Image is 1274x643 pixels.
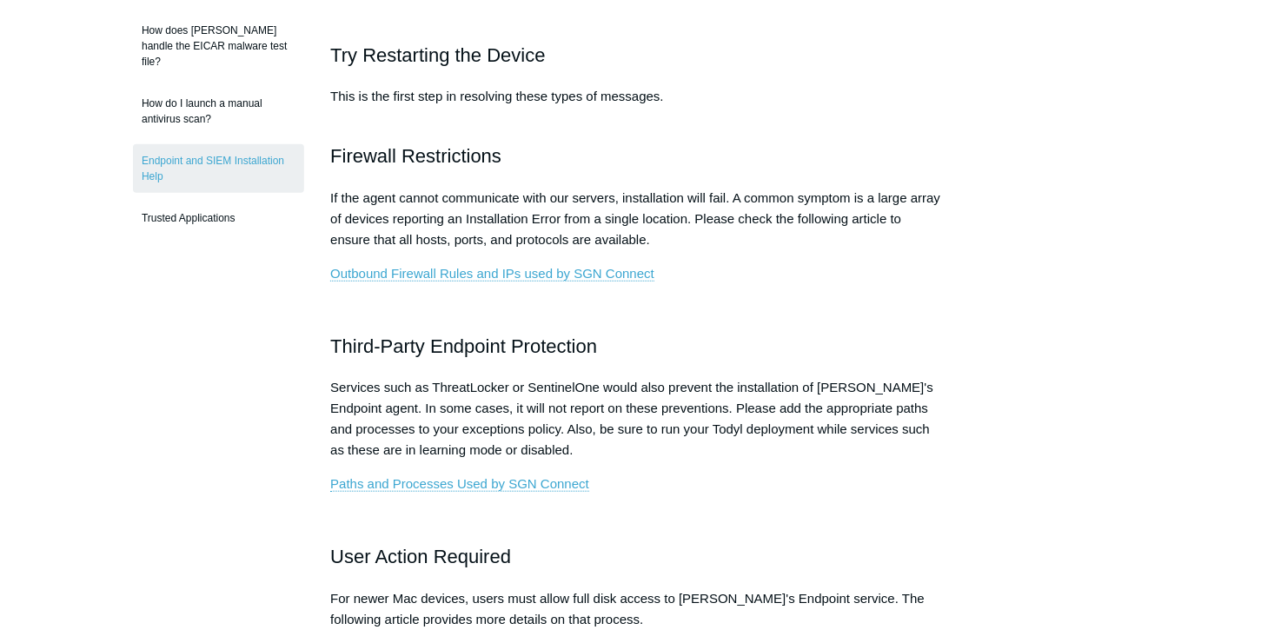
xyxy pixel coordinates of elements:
[330,188,944,250] p: If the agent cannot communicate with our servers, installation will fail. A common symptom is a l...
[330,476,589,492] a: Paths and Processes Used by SGN Connect
[330,266,654,282] a: Outbound Firewall Rules and IPs used by SGN Connect
[330,541,944,572] h2: User Action Required
[330,40,944,70] h2: Try Restarting the Device
[133,202,304,235] a: Trusted Applications
[330,141,944,171] h2: Firewall Restrictions
[330,331,944,361] h2: Third-Party Endpoint Protection
[330,588,944,630] p: For newer Mac devices, users must allow full disk access to [PERSON_NAME]'s Endpoint service. The...
[133,144,304,193] a: Endpoint and SIEM Installation Help
[133,14,304,78] a: How does [PERSON_NAME] handle the EICAR malware test file?
[133,87,304,136] a: How do I launch a manual antivirus scan?
[330,377,944,461] p: Services such as ThreatLocker or SentinelOne would also prevent the installation of [PERSON_NAME]...
[330,86,944,128] p: This is the first step in resolving these types of messages.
